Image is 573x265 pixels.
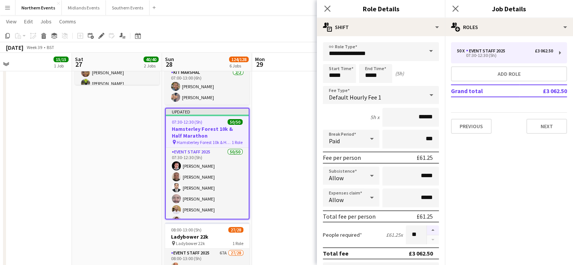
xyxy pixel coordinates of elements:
[165,68,249,105] app-card-role: Kit Marshal2/207:00-13:00 (6h)[PERSON_NAME][PERSON_NAME]
[409,250,433,257] div: £3 062.50
[535,48,553,54] div: £3 062.50
[329,93,381,101] span: Default Hourly Fee 1
[445,18,573,36] div: Roles
[74,60,83,69] span: 27
[144,63,158,69] div: 2 Jobs
[59,18,76,25] span: Comms
[144,57,159,62] span: 40/40
[165,56,174,63] span: Sun
[165,108,249,219] app-job-card: Updated07:30-12:30 (5h)50/50Hamsterley Forest 10k & Half Marathon Hamsterley Forest 10k & Half Ma...
[386,231,403,238] div: £61.25 x
[323,231,362,238] label: People required
[232,240,243,246] span: 1 Role
[166,109,249,115] div: Updated
[6,18,17,25] span: View
[329,196,344,204] span: Allow
[232,139,243,145] span: 1 Role
[370,114,379,121] div: 5h x
[317,4,445,14] h3: Role Details
[323,154,361,161] div: Fee per person
[526,119,567,134] button: Next
[457,54,553,57] div: 07:30-12:30 (5h)
[451,119,492,134] button: Previous
[229,57,249,62] span: 124/128
[164,60,174,69] span: 28
[21,17,36,26] a: Edit
[457,48,466,54] div: 50 x
[228,119,243,125] span: 50/50
[176,240,205,246] span: Ladybower 22k
[323,213,376,220] div: Total fee per person
[229,63,248,69] div: 6 Jobs
[171,227,202,233] span: 08:00-13:00 (5h)
[255,56,265,63] span: Mon
[451,85,520,97] td: Grand total
[329,174,344,182] span: Allow
[254,60,265,69] span: 29
[520,85,567,97] td: £3 062.50
[417,213,433,220] div: £61.25
[172,119,202,125] span: 07:30-12:30 (5h)
[323,250,348,257] div: Total fee
[466,48,508,54] div: Event Staff 2025
[62,0,106,15] button: Midlands Events
[25,44,44,50] span: Week 39
[177,139,232,145] span: Hamsterley Forest 10k & Half Marathon
[40,18,52,25] span: Jobs
[54,63,68,69] div: 1 Job
[417,154,433,161] div: £61.25
[47,44,54,50] div: BST
[3,17,20,26] a: View
[24,18,33,25] span: Edit
[106,0,150,15] button: Southern Events
[317,18,445,36] div: Shift
[165,233,249,240] h3: Ladybower 22k
[6,44,23,51] div: [DATE]
[15,0,62,15] button: Northern Events
[445,4,573,14] h3: Job Details
[228,227,243,233] span: 27/28
[37,17,55,26] a: Jobs
[166,126,249,139] h3: Hamsterley Forest 10k & Half Marathon
[75,56,83,63] span: Sat
[395,70,404,77] div: (5h)
[329,137,340,145] span: Paid
[53,57,69,62] span: 15/15
[56,17,79,26] a: Comms
[451,66,567,81] button: Add role
[427,225,439,235] button: Increase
